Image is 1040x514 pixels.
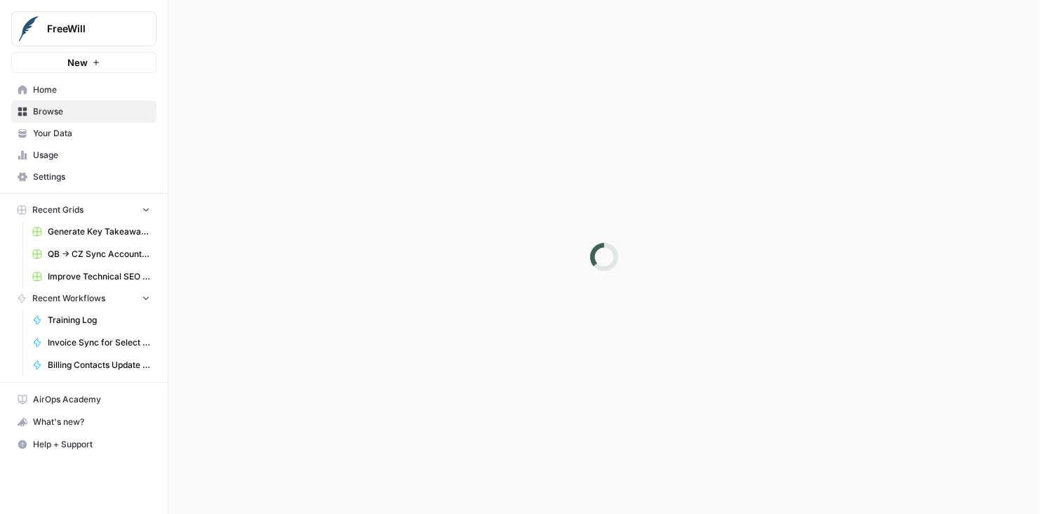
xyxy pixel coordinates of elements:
[32,292,105,305] span: Recent Workflows
[11,166,156,188] a: Settings
[48,225,150,238] span: Generate Key Takeaways from Webinar Transcripts
[26,309,156,331] a: Training Log
[48,314,150,327] span: Training Log
[26,354,156,376] a: Billing Contacts Update Workflow v3.0
[33,84,150,96] span: Home
[33,105,150,118] span: Browse
[11,79,156,101] a: Home
[26,265,156,288] a: Improve Technical SEO for Page
[26,331,156,354] a: Invoice Sync for Select Partners (QB -> CZ)
[11,411,156,433] button: What's new?
[47,22,132,36] span: FreeWill
[26,243,156,265] a: QB -> CZ Sync Account Matching
[11,288,156,309] button: Recent Workflows
[33,149,150,162] span: Usage
[48,248,150,261] span: QB -> CZ Sync Account Matching
[11,100,156,123] a: Browse
[11,11,156,46] button: Workspace: FreeWill
[48,336,150,349] span: Invoice Sync for Select Partners (QB -> CZ)
[11,199,156,220] button: Recent Grids
[32,204,84,216] span: Recent Grids
[33,393,150,406] span: AirOps Academy
[11,433,156,456] button: Help + Support
[48,270,150,283] span: Improve Technical SEO for Page
[11,122,156,145] a: Your Data
[26,220,156,243] a: Generate Key Takeaways from Webinar Transcripts
[12,411,156,433] div: What's new?
[33,438,150,451] span: Help + Support
[11,388,156,411] a: AirOps Academy
[11,52,156,73] button: New
[33,171,150,183] span: Settings
[16,16,41,41] img: FreeWill Logo
[48,359,150,371] span: Billing Contacts Update Workflow v3.0
[67,55,88,70] span: New
[11,144,156,166] a: Usage
[33,127,150,140] span: Your Data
